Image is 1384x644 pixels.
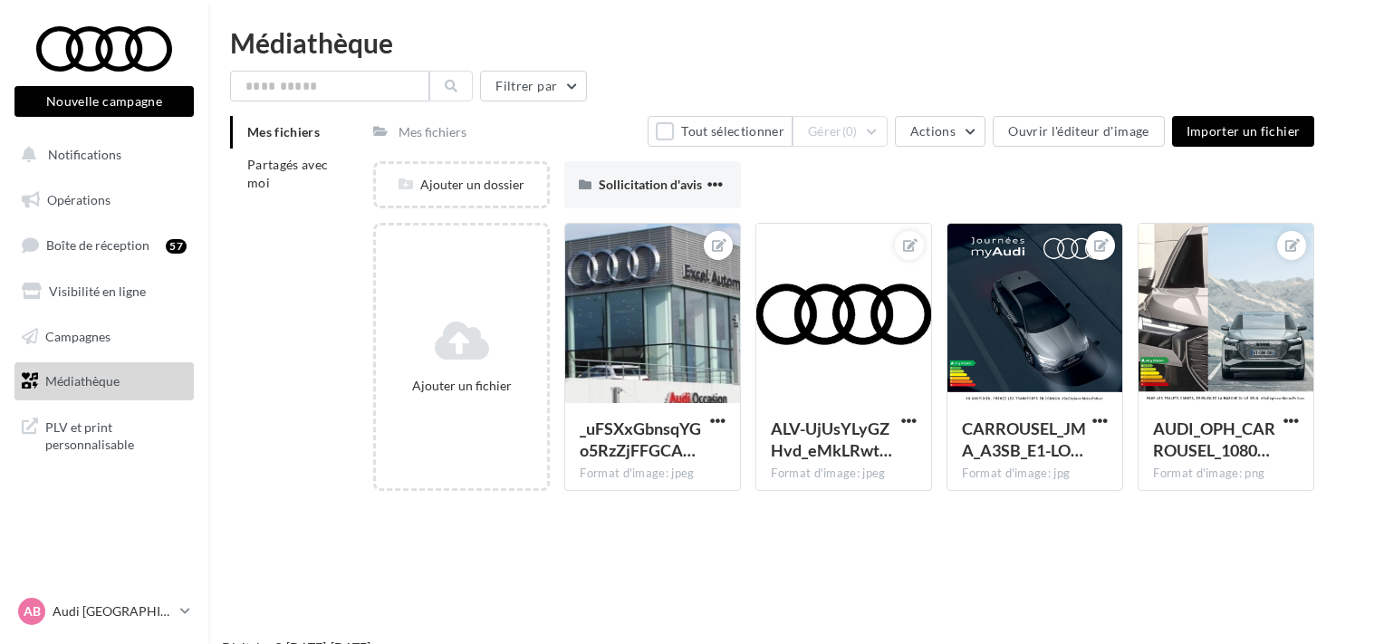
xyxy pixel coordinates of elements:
span: (0) [842,124,858,139]
div: Format d'image: png [1153,466,1299,482]
div: 57 [166,239,187,254]
div: Ajouter un dossier [376,176,547,194]
a: Médiathèque [11,362,197,400]
a: Campagnes [11,318,197,356]
span: CARROUSEL_JMA_A3SB_E1-LOM1 [962,418,1086,460]
span: Importer un fichier [1187,123,1301,139]
button: Actions [895,116,985,147]
button: Nouvelle campagne [14,86,194,117]
button: Gérer(0) [793,116,888,147]
span: Sollicitation d'avis [599,177,702,192]
span: AUDI_OPH_CARROUSEL_1080x1080_PARE_BRISE_MARCHEOUVELO [1153,418,1275,460]
span: Actions [910,123,956,139]
p: Audi [GEOGRAPHIC_DATA] [53,602,173,620]
span: Boîte de réception [46,237,149,253]
a: Opérations [11,181,197,219]
div: Format d'image: jpeg [580,466,726,482]
button: Importer un fichier [1172,116,1315,147]
span: Opérations [47,192,111,207]
a: Visibilité en ligne [11,273,197,311]
a: PLV et print personnalisable [11,408,197,461]
div: Mes fichiers [399,123,466,141]
div: Format d'image: jpeg [771,466,917,482]
span: Partagés avec moi [247,157,329,190]
div: Format d'image: jpg [962,466,1108,482]
span: Mes fichiers [247,124,320,139]
span: AB [24,602,41,620]
a: AB Audi [GEOGRAPHIC_DATA] [14,594,194,629]
button: Notifications [11,136,190,174]
span: ALV-UjUsYLyGZHvd_eMkLRwt_CXJf3S7WZS-jyoYt0eHmlgGWvSMUdR9 [771,418,892,460]
span: Campagnes [45,328,111,343]
div: Médiathèque [230,29,1362,56]
span: Visibilité en ligne [49,284,146,299]
span: _uFSXxGbnsqYGo5RzZjFFGCAn949ll0DrC6iOc9cuCmBHjBIqw7w6EZWkUXJSlqXLAboZiKkKL88Qi6Y1w=s0 [580,418,701,460]
span: Médiathèque [45,373,120,389]
span: PLV et print personnalisable [45,415,187,454]
a: Boîte de réception57 [11,226,197,264]
button: Tout sélectionner [648,116,793,147]
div: Ajouter un fichier [383,377,540,395]
button: Ouvrir l'éditeur d'image [993,116,1164,147]
span: Notifications [48,147,121,162]
button: Filtrer par [480,71,587,101]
